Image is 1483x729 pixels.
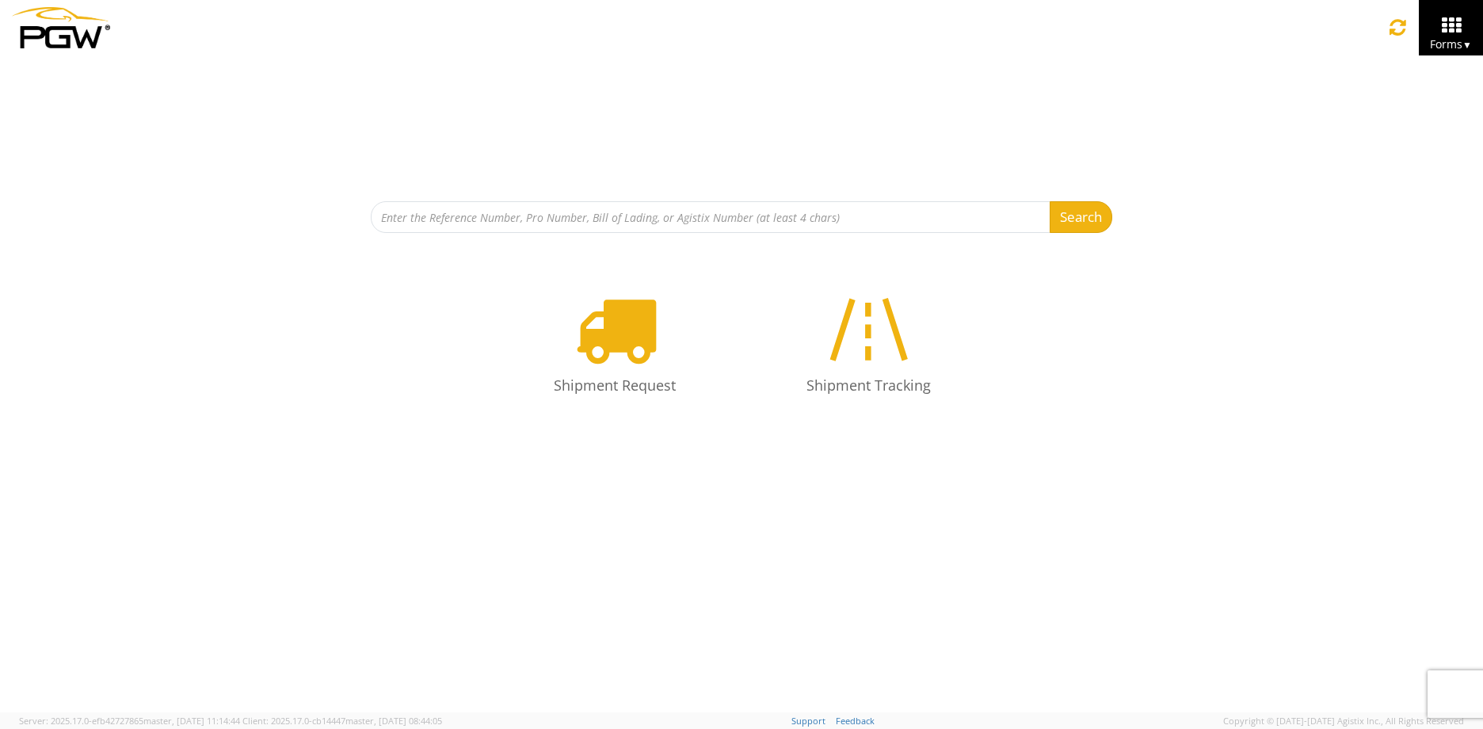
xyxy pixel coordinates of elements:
[1223,715,1464,727] span: Copyright © [DATE]-[DATE] Agistix Inc., All Rights Reserved
[19,715,240,727] span: Server: 2025.17.0-efb42727865
[765,378,971,394] h4: Shipment Tracking
[512,378,718,394] h4: Shipment Request
[1050,201,1112,233] button: Search
[345,715,442,727] span: master, [DATE] 08:44:05
[836,715,875,727] a: Feedback
[242,715,442,727] span: Client: 2025.17.0-cb14447
[749,273,987,418] a: Shipment Tracking
[1430,36,1472,52] span: Forms
[371,201,1050,233] input: Enter the Reference Number, Pro Number, Bill of Lading, or Agistix Number (at least 4 chars)
[1462,38,1472,52] span: ▼
[143,715,240,727] span: master, [DATE] 11:14:44
[496,273,734,418] a: Shipment Request
[12,7,110,48] img: pgw-form-logo-1aaa8060b1cc70fad034.png
[791,715,825,727] a: Support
